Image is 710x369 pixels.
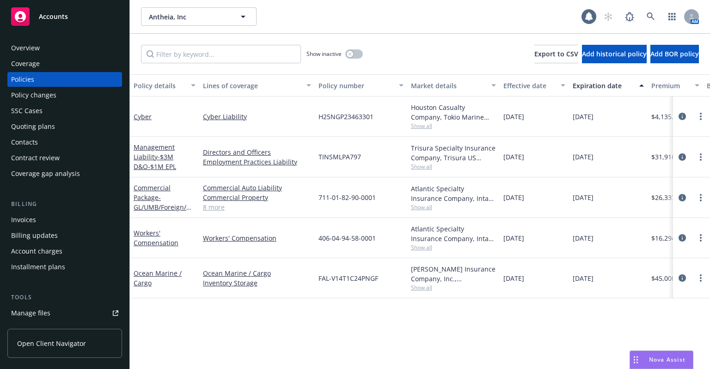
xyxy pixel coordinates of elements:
[411,224,496,243] div: Atlantic Specialty Insurance Company, Intact Insurance
[134,143,176,171] a: Management Liability
[203,268,311,278] a: Ocean Marine / Cargo
[650,45,699,63] button: Add BOR policy
[11,72,34,87] div: Policies
[11,103,43,118] div: SSC Cases
[411,264,496,284] div: [PERSON_NAME] Insurance Company, Inc., [PERSON_NAME] Group, [PERSON_NAME] Cargo
[11,151,60,165] div: Contract review
[642,7,660,26] a: Search
[573,81,634,91] div: Expiration date
[141,45,301,63] input: Filter by keyword...
[411,103,496,122] div: Houston Casualty Company, Tokio Marine HCC, CRC Group
[7,72,122,87] a: Policies
[7,306,122,321] a: Manage files
[411,203,496,211] span: Show all
[695,272,706,284] a: more
[651,152,685,162] span: $31,916.00
[411,143,496,163] div: Trisura Specialty Insurance Company, Trisura US Insurance Group, Socius Insurance Services, Inc.
[39,13,68,20] span: Accounts
[650,49,699,58] span: Add BOR policy
[134,269,182,287] a: Ocean Marine / Cargo
[569,74,648,97] button: Expiration date
[677,151,688,163] a: circleInformation
[7,212,122,227] a: Invoices
[11,212,36,227] div: Invoices
[677,192,688,203] a: circleInformation
[677,111,688,122] a: circleInformation
[134,112,152,121] a: Cyber
[134,193,191,221] span: - GL/UMB/Foreign/HNOA
[11,244,62,259] div: Account charges
[7,228,122,243] a: Billing updates
[503,193,524,202] span: [DATE]
[7,200,122,209] div: Billing
[573,152,594,162] span: [DATE]
[630,351,693,369] button: Nova Assist
[130,74,199,97] button: Policy details
[141,7,257,26] button: Antheia, Inc
[134,81,185,91] div: Policy details
[7,4,122,30] a: Accounts
[677,272,688,284] a: circleInformation
[318,112,373,121] span: H25NGP23463301
[7,151,122,165] a: Contract review
[203,157,311,167] a: Employment Practices Liability
[7,244,122,259] a: Account charges
[651,193,685,202] span: $26,337.00
[695,192,706,203] a: more
[500,74,569,97] button: Effective date
[149,12,229,22] span: Antheia, Inc
[318,273,378,283] span: FAL-V14T1C24PNGF
[203,81,301,91] div: Lines of coverage
[573,112,594,121] span: [DATE]
[306,50,342,58] span: Show inactive
[7,293,122,302] div: Tools
[411,184,496,203] div: Atlantic Specialty Insurance Company, Intact Insurance
[11,41,40,55] div: Overview
[11,119,55,134] div: Quoting plans
[651,273,685,283] span: $45,000.00
[7,119,122,134] a: Quoting plans
[203,233,311,243] a: Workers' Compensation
[17,339,86,348] span: Open Client Navigator
[503,112,524,121] span: [DATE]
[573,193,594,202] span: [DATE]
[134,183,191,221] a: Commercial Package
[134,229,178,247] a: Workers' Compensation
[411,284,496,291] span: Show all
[503,233,524,243] span: [DATE]
[411,81,486,91] div: Market details
[651,233,685,243] span: $16,294.00
[651,81,689,91] div: Premium
[695,111,706,122] a: more
[573,233,594,243] span: [DATE]
[199,74,315,97] button: Lines of coverage
[630,351,642,369] div: Drag to move
[11,135,38,150] div: Contacts
[318,233,376,243] span: 406-04-94-58-0001
[582,45,647,63] button: Add historical policy
[318,193,376,202] span: 711-01-82-90-0001
[203,193,311,202] a: Commercial Property
[7,88,122,103] a: Policy changes
[7,56,122,71] a: Coverage
[7,103,122,118] a: SSC Cases
[407,74,500,97] button: Market details
[411,122,496,130] span: Show all
[11,260,65,274] div: Installment plans
[7,166,122,181] a: Coverage gap analysis
[582,49,647,58] span: Add historical policy
[203,147,311,157] a: Directors and Officers
[534,49,578,58] span: Export to CSV
[203,112,311,121] a: Cyber Liability
[695,232,706,243] a: more
[677,232,688,243] a: circleInformation
[503,152,524,162] span: [DATE]
[11,56,40,71] div: Coverage
[203,278,311,288] a: Inventory Storage
[7,135,122,150] a: Contacts
[648,74,703,97] button: Premium
[318,81,393,91] div: Policy number
[573,273,594,283] span: [DATE]
[11,166,80,181] div: Coverage gap analysis
[315,74,407,97] button: Policy number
